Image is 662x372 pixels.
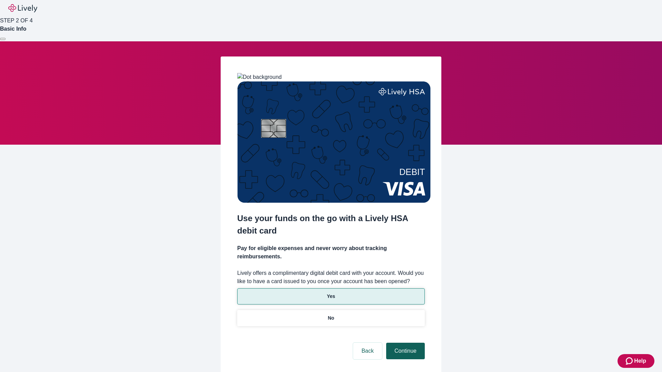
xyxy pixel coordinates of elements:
[237,73,282,81] img: Dot background
[353,343,382,359] button: Back
[237,269,425,286] label: Lively offers a complimentary digital debit card with your account. Would you like to have a card...
[327,293,335,300] p: Yes
[8,4,37,12] img: Lively
[237,212,425,237] h2: Use your funds on the go with a Lively HSA debit card
[328,314,334,322] p: No
[237,244,425,261] h4: Pay for eligible expenses and never worry about tracking reimbursements.
[626,357,634,365] svg: Zendesk support icon
[237,288,425,304] button: Yes
[634,357,646,365] span: Help
[237,81,431,203] img: Debit card
[618,354,654,368] button: Zendesk support iconHelp
[386,343,425,359] button: Continue
[237,310,425,326] button: No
